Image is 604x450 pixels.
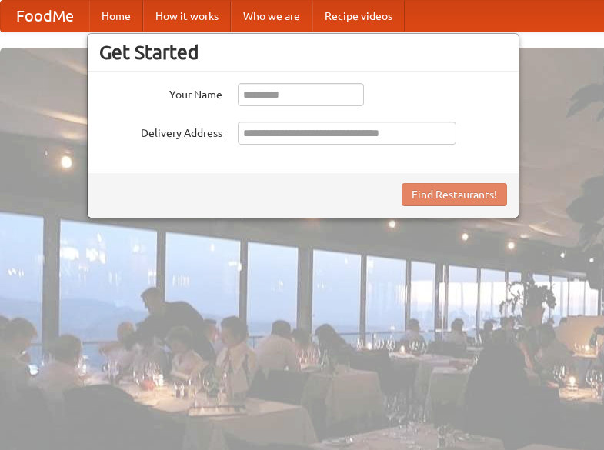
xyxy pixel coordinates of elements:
[1,1,89,32] a: FoodMe
[99,41,507,64] h3: Get Started
[89,1,143,32] a: Home
[231,1,312,32] a: Who we are
[99,122,222,141] label: Delivery Address
[402,183,507,206] button: Find Restaurants!
[312,1,405,32] a: Recipe videos
[143,1,231,32] a: How it works
[99,83,222,102] label: Your Name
